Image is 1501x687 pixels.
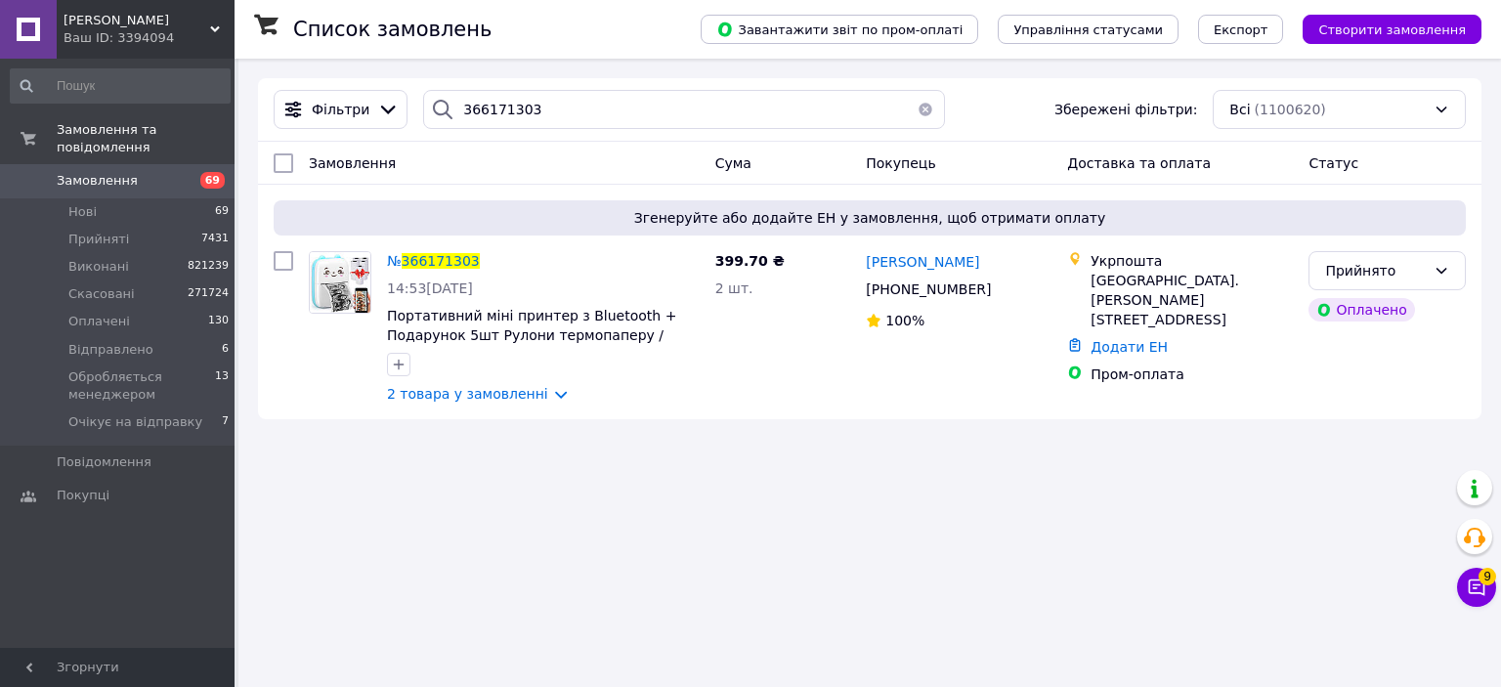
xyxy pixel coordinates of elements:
span: Покупець [866,155,935,171]
a: [PERSON_NAME] [866,252,979,272]
a: Додати ЕН [1091,339,1168,355]
button: Завантажити звіт по пром-оплаті [701,15,978,44]
span: Створити замовлення [1318,22,1466,37]
div: Оплачено [1308,298,1414,322]
div: [GEOGRAPHIC_DATA]. [PERSON_NAME][STREET_ADDRESS] [1091,271,1293,329]
span: Покупці [57,487,109,504]
span: Управління статусами [1013,22,1163,37]
span: Замовлення та повідомлення [57,121,235,156]
span: Доставка та оплата [1067,155,1211,171]
div: Ваш ID: 3394094 [64,29,235,47]
button: Управління статусами [998,15,1179,44]
span: 6 [222,341,229,359]
span: 7431 [201,231,229,248]
a: 2 товара у замовленні [387,386,548,402]
span: Cума [715,155,751,171]
span: 821239 [188,258,229,276]
span: Замовлення [57,172,138,190]
span: [PERSON_NAME] [866,254,979,270]
span: Обробляється менеджером [68,368,215,404]
img: Фото товару [310,252,370,313]
span: Оплачені [68,313,130,330]
span: Відправлено [68,341,153,359]
span: Виконані [68,258,129,276]
span: Очікує на відправку [68,413,202,431]
span: 14:53[DATE] [387,280,473,296]
span: 130 [208,313,229,330]
span: Нові [68,203,97,221]
span: 271724 [188,285,229,303]
span: 100% [885,313,924,328]
span: 7 [222,413,229,431]
span: 9 [1479,568,1496,585]
div: Укрпошта [1091,251,1293,271]
span: 13 [215,368,229,404]
button: Створити замовлення [1303,15,1481,44]
span: Повідомлення [57,453,151,471]
div: Пром-оплата [1091,365,1293,384]
span: Прийняті [68,231,129,248]
span: Згенеруйте або додайте ЕН у замовлення, щоб отримати оплату [281,208,1458,228]
span: Замовлення [309,155,396,171]
div: [PHONE_NUMBER] [862,276,995,303]
span: 399.70 ₴ [715,253,785,269]
span: Збережені фільтри: [1054,100,1197,119]
span: № [387,253,402,269]
span: Завантажити звіт по пром-оплаті [716,21,963,38]
a: Створити замовлення [1283,21,1481,36]
span: 69 [215,203,229,221]
span: Експорт [1214,22,1268,37]
span: 69 [200,172,225,189]
span: HUGO [64,12,210,29]
a: Портативний міні принтер з Bluetooth + Подарунок 5шт Рулони термопаперу / Термопринтер для друку ... [387,308,676,363]
span: Фільтри [312,100,369,119]
span: Всі [1229,100,1250,119]
span: Статус [1308,155,1358,171]
span: 2 шт. [715,280,753,296]
input: Пошук за номером замовлення, ПІБ покупця, номером телефону, Email, номером накладної [423,90,944,129]
span: Скасовані [68,285,135,303]
div: Прийнято [1325,260,1426,281]
button: Чат з покупцем9 [1457,568,1496,607]
a: №366171303 [387,253,480,269]
a: Фото товару [309,251,371,314]
h1: Список замовлень [293,18,492,41]
span: 366171303 [402,253,480,269]
input: Пошук [10,68,231,104]
button: Очистить [906,90,945,129]
button: Експорт [1198,15,1284,44]
span: (1100620) [1255,102,1326,117]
